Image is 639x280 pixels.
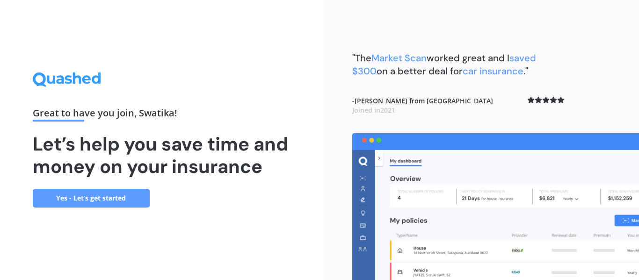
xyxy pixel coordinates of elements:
div: Great to have you join , Swatika ! [33,108,292,122]
h1: Let’s help you save time and money on your insurance [33,133,292,178]
img: dashboard.webp [352,133,639,280]
span: saved $300 [352,52,536,77]
span: Joined in 2021 [352,106,395,115]
span: car insurance [463,65,523,77]
b: - [PERSON_NAME] from [GEOGRAPHIC_DATA] [352,96,493,115]
span: Market Scan [371,52,427,64]
a: Yes - Let’s get started [33,189,150,208]
b: "The worked great and I on a better deal for ." [352,52,536,77]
